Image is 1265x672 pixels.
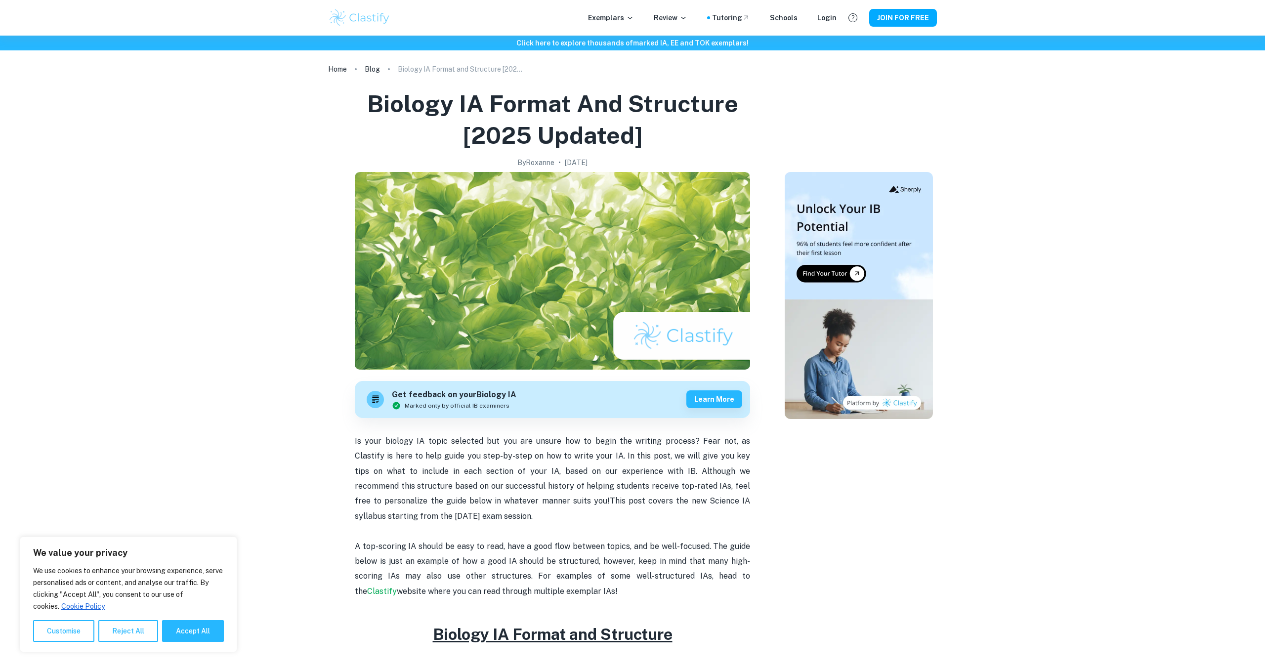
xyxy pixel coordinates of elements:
[686,390,742,408] button: Learn more
[33,547,224,559] p: We value your privacy
[61,602,105,611] a: Cookie Policy
[565,157,588,168] h2: [DATE]
[33,565,224,612] p: We use cookies to enhance your browsing experience, serve personalised ads or content, and analys...
[844,9,861,26] button: Help and Feedback
[405,401,509,410] span: Marked only by official IB examiners
[162,620,224,642] button: Accept All
[588,12,634,23] p: Exemplars
[398,64,526,75] p: Biology IA Format and Structure [2025 updated]
[817,12,837,23] a: Login
[785,172,933,419] img: Thumbnail
[328,62,347,76] a: Home
[770,12,798,23] a: Schools
[367,587,397,596] a: Clastify
[869,9,937,27] button: JOIN FOR FREE
[654,12,687,23] p: Review
[355,381,750,418] a: Get feedback on yourBiology IAMarked only by official IB examinersLearn more
[712,12,750,23] a: Tutoring
[2,38,1263,48] h6: Click here to explore thousands of marked IA, EE and TOK exemplars !
[355,434,750,524] p: Is your biology IA topic selected but you are unsure how to begin the writing process? Fear not, ...
[517,157,554,168] h2: By Roxanne
[355,496,752,520] span: This post covers the new Science IA syllabus starting from the [DATE] exam session.
[355,172,750,370] img: Biology IA Format and Structure [2025 updated] cover image
[558,157,561,168] p: •
[365,62,380,76] a: Blog
[332,88,773,151] h1: Biology IA Format and Structure [2025 updated]
[20,537,237,652] div: We value your privacy
[33,620,94,642] button: Customise
[355,539,750,599] p: A top-scoring IA should be easy to read, have a good flow between topics, and be well-focused. Th...
[433,625,673,643] u: Biology IA Format and Structure
[328,8,391,28] img: Clastify logo
[392,389,516,401] h6: Get feedback on your Biology IA
[98,620,158,642] button: Reject All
